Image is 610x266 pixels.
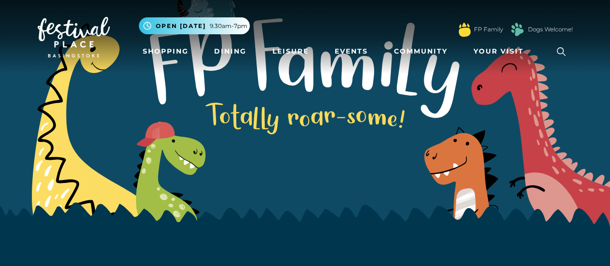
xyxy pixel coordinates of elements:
[474,25,503,34] a: FP Family
[470,42,532,60] a: Your Visit
[139,17,250,34] button: Open [DATE] 9.30am-7pm
[210,42,250,60] a: Dining
[390,42,451,60] a: Community
[474,46,524,56] span: Your Visit
[269,42,312,60] a: Leisure
[210,22,247,30] span: 9.30am-7pm
[528,25,573,34] a: Dogs Welcome!
[331,42,372,60] a: Events
[139,42,192,60] a: Shopping
[156,22,206,30] span: Open [DATE]
[38,17,110,57] img: Festival Place Logo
